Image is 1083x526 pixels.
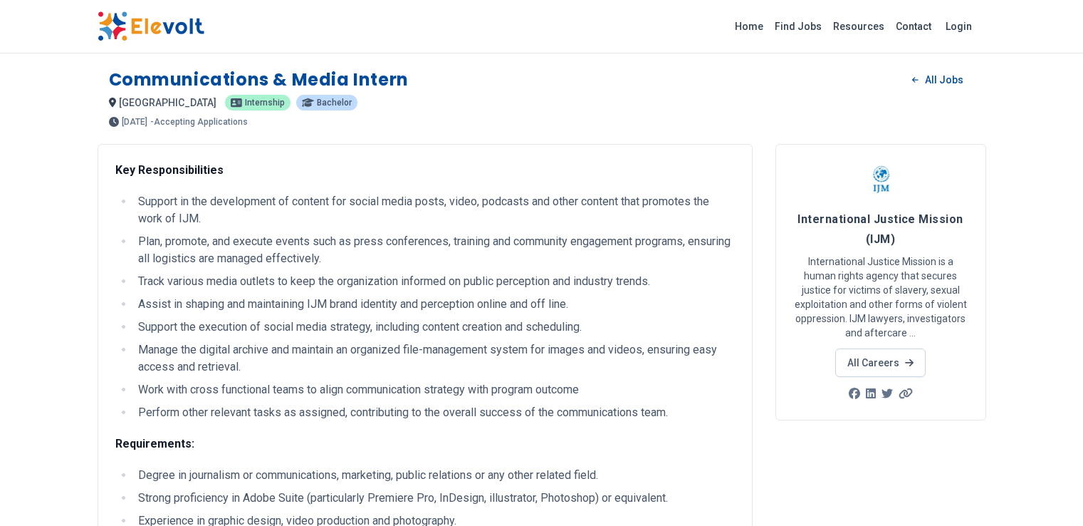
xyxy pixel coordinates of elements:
p: International Justice Mission is a human rights agency that secures justice for victims of slaver... [793,254,968,340]
span: internship [245,98,285,107]
li: Manage the digital archive and maintain an organized file-management system for images and videos... [134,341,735,376]
li: Work with cross functional teams to align communication strategy with program outcome [134,381,735,398]
span: Bachelor [317,98,352,107]
li: Support the execution of social media strategy, including content creation and scheduling. [134,319,735,336]
strong: Requirements: [115,437,194,450]
a: All Careers [835,349,926,377]
li: Strong proficiency in Adobe Suite (particularly Premiere Pro, InDesign, illustrator, Photoshop) o... [134,490,735,507]
span: [DATE] [122,118,147,126]
span: International Justice Mission (IJM) [797,212,963,246]
li: Support in the development of content for social media posts, video, podcasts and other content t... [134,193,735,227]
img: Elevolt [98,11,204,41]
li: Plan, promote, and execute events such as press conferences, training and community engagement pr... [134,233,735,267]
a: Contact [890,15,937,38]
a: Resources [827,15,890,38]
p: - Accepting Applications [150,118,248,126]
li: Degree in journalism or communications, marketing, public relations or any other related field. [134,467,735,484]
a: Home [729,15,769,38]
img: International Justice Mission (IJM) [863,162,899,197]
a: All Jobs [901,69,974,91]
li: Perform other relevant tasks as assigned, contributing to the overall success of the communicatio... [134,404,735,421]
strong: Key Responsibilities [115,163,224,177]
h1: Communications & Media Intern [109,68,409,91]
a: Login [937,12,980,41]
a: Find Jobs [769,15,827,38]
span: [GEOGRAPHIC_DATA] [119,97,216,108]
li: Assist in shaping and maintaining IJM brand identity and perception online and off line. [134,296,735,313]
li: Track various media outlets to keep the organization informed on public perception and industry t... [134,273,735,290]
